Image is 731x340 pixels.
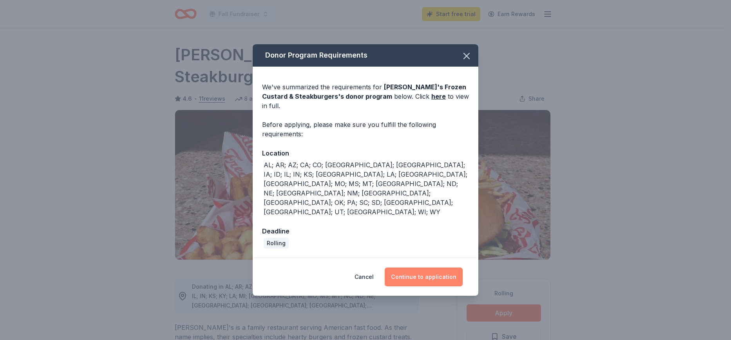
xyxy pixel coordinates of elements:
div: Donor Program Requirements [253,44,478,67]
a: here [431,92,446,101]
button: Cancel [355,268,374,286]
div: Rolling [264,238,289,249]
div: AL; AR; AZ; CA; CO; [GEOGRAPHIC_DATA]; [GEOGRAPHIC_DATA]; IA; ID; IL; IN; KS; [GEOGRAPHIC_DATA]; ... [264,160,469,217]
div: Before applying, please make sure you fulfill the following requirements: [262,120,469,139]
div: We've summarized the requirements for below. Click to view in full. [262,82,469,110]
button: Continue to application [385,268,463,286]
div: Location [262,148,469,158]
div: Deadline [262,226,469,236]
